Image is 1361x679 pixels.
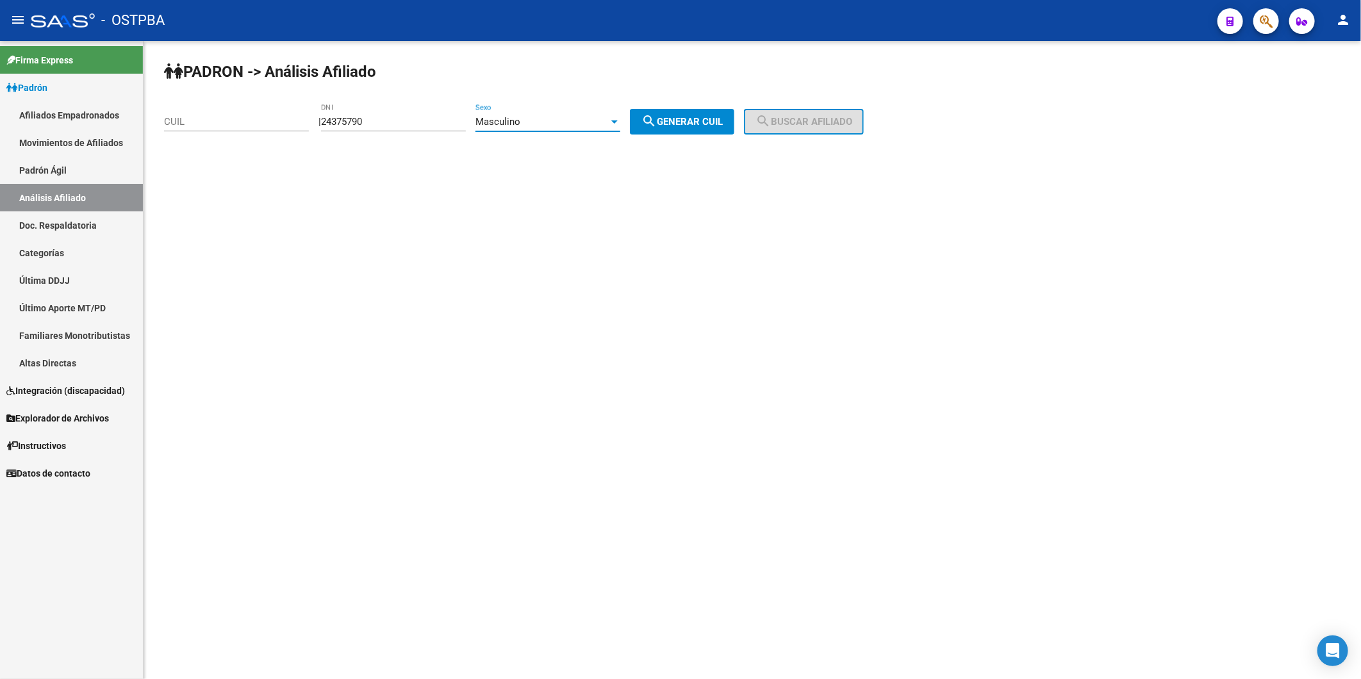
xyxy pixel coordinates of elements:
mat-icon: search [755,113,771,129]
mat-icon: menu [10,12,26,28]
mat-icon: person [1335,12,1351,28]
span: Datos de contacto [6,466,90,480]
span: Explorador de Archivos [6,411,109,425]
span: Firma Express [6,53,73,67]
strong: PADRON -> Análisis Afiliado [164,63,376,81]
span: Instructivos [6,439,66,453]
button: Buscar afiliado [744,109,864,135]
div: | [318,116,744,127]
span: - OSTPBA [101,6,165,35]
span: Generar CUIL [641,116,723,127]
span: Padrón [6,81,47,95]
div: Open Intercom Messenger [1317,635,1348,666]
button: Generar CUIL [630,109,734,135]
mat-icon: search [641,113,657,129]
span: Masculino [475,116,520,127]
span: Buscar afiliado [755,116,852,127]
span: Integración (discapacidad) [6,384,125,398]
